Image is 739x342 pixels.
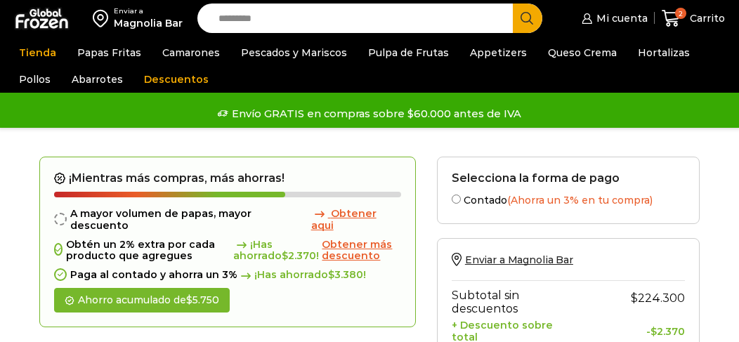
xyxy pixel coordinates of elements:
span: ¡Has ahorrado ! [237,269,366,281]
th: Subtotal sin descuentos [452,280,558,316]
span: Carrito [686,11,725,25]
span: $ [328,268,334,281]
div: Obtén un 2% extra por cada producto que agregues [54,239,401,263]
span: ¡Has ahorrado ! [233,239,319,263]
span: $ [282,249,288,262]
div: A mayor volumen de papas, mayor descuento [54,208,401,232]
a: Pulpa de Frutas [361,39,456,66]
div: Paga al contado y ahorra un 3% [54,269,401,281]
bdi: 224.300 [631,291,685,305]
label: Contado [452,192,685,206]
h2: Selecciona la forma de pago [452,171,685,185]
div: Ahorro acumulado de [54,288,230,313]
button: Search button [513,4,542,33]
a: Descuentos [137,66,216,93]
span: $ [650,325,657,338]
a: Enviar a Magnolia Bar [452,254,573,266]
a: Papas Fritas [70,39,148,66]
bdi: 2.370 [650,325,685,338]
bdi: 2.370 [282,249,316,262]
a: Pescados y Mariscos [234,39,354,66]
span: (Ahorra un 3% en tu compra) [507,194,653,206]
img: address-field-icon.svg [93,6,114,30]
div: Enviar a [114,6,183,16]
bdi: 5.750 [186,294,219,306]
span: 2 [675,8,686,19]
span: Enviar a Magnolia Bar [465,254,573,266]
a: Queso Crema [541,39,624,66]
span: Obtener aqui [311,207,377,232]
a: Tienda [12,39,63,66]
span: $ [631,291,638,305]
bdi: 3.380 [328,268,363,281]
h2: ¡Mientras más compras, más ahorras! [54,171,401,185]
input: Contado(Ahorra un 3% en tu compra) [452,195,461,204]
a: Pollos [12,66,58,93]
a: Hortalizas [631,39,697,66]
a: 2 Carrito [662,2,725,35]
a: Mi cuenta [578,4,647,32]
a: Camarones [155,39,227,66]
a: Abarrotes [65,66,130,93]
a: Appetizers [463,39,534,66]
span: Mi cuenta [593,11,648,25]
span: $ [186,294,192,306]
a: Obtener más descuento [322,239,400,263]
span: Obtener más descuento [322,238,392,263]
div: Magnolia Bar [114,16,183,30]
a: Obtener aqui [311,208,401,232]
